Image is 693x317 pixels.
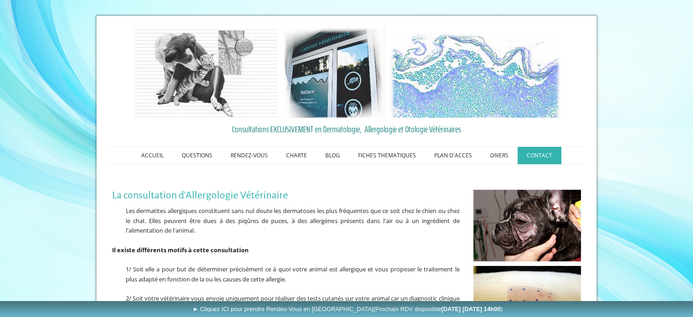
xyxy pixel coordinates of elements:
b: [DATE] [DATE] 14h00 [441,306,500,312]
a: ACCUEIL [132,147,173,164]
a: Consultations EXCLUSIVEMENT en Dermatologie, Allergologie et Otologie Vétérinaires [112,122,581,136]
span: Il existe différents motifs à cette consultation [112,246,249,254]
span: ► Cliquez ICI pour prendre Rendez-Vous en [GEOGRAPHIC_DATA] [193,306,503,312]
a: QUESTIONS [173,147,221,164]
a: CHARTE [277,147,316,164]
a: DIVERS [481,147,518,164]
span: Les dermatites allergiques constituent sans nul doute les dermatoses les plus fréquentes que ce s... [126,207,460,234]
a: BLOG [316,147,349,164]
span: (Prochain RDV disponible ) [373,306,502,312]
span: 1/ Soit elle a pour but de déterminer précisément ce à quoi votre animal est allergique et vous p... [126,265,460,283]
a: FICHES THEMATIQUES [349,147,425,164]
a: PLAN D'ACCES [425,147,481,164]
a: RENDEZ-VOUS [221,147,277,164]
h1: La consultation d'Allergologie Vétérinaire [112,190,460,201]
a: CONTACT [518,147,561,164]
